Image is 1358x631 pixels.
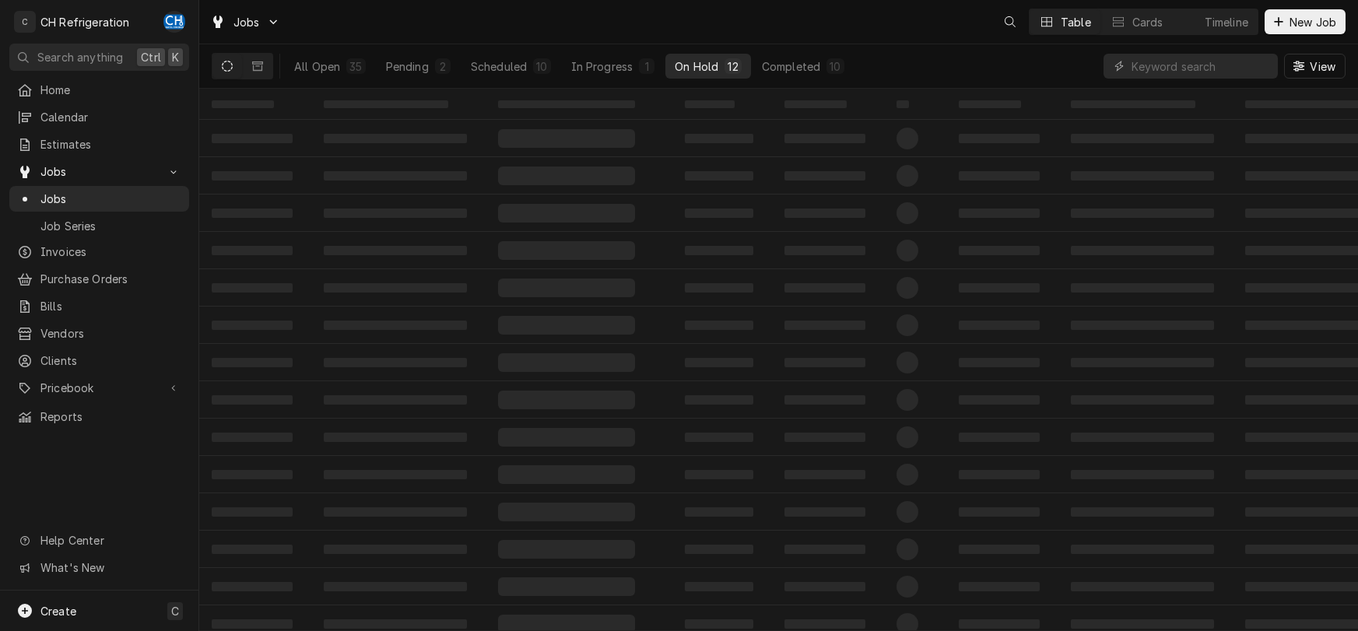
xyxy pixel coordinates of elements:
span: ‌ [324,134,467,143]
span: Calendar [40,109,181,125]
span: Job Series [40,218,181,234]
span: C [171,603,179,619]
span: ‌ [685,134,753,143]
span: ‌ [324,507,467,517]
div: Timeline [1205,14,1248,30]
div: CH Refrigeration [40,14,130,30]
span: ‌ [897,576,918,598]
a: Purchase Orders [9,266,189,292]
table: On Hold Jobs List Loading [199,89,1358,631]
div: 10 [830,58,840,75]
div: CH [163,11,185,33]
a: Job Series [9,213,189,239]
span: ‌ [685,545,753,554]
a: Invoices [9,239,189,265]
span: ‌ [212,209,293,218]
span: ‌ [1071,582,1214,591]
span: ‌ [324,321,467,330]
span: ‌ [685,100,735,108]
div: 10 [536,58,547,75]
span: ‌ [212,582,293,591]
span: ‌ [959,582,1040,591]
div: 35 [349,58,362,75]
span: ‌ [498,279,635,297]
span: ‌ [959,545,1040,554]
span: ‌ [324,470,467,479]
span: ‌ [897,240,918,261]
span: Ctrl [141,49,161,65]
span: Help Center [40,532,180,549]
span: ‌ [897,314,918,336]
span: ‌ [1071,100,1195,108]
div: C [14,11,36,33]
span: ‌ [784,433,865,442]
span: ‌ [1071,433,1214,442]
button: Open search [998,9,1023,34]
span: ‌ [212,171,293,181]
span: ‌ [212,134,293,143]
span: Jobs [40,191,181,207]
span: Search anything [37,49,123,65]
span: ‌ [498,129,635,148]
span: ‌ [498,167,635,185]
span: ‌ [959,395,1040,405]
span: ‌ [685,433,753,442]
span: K [172,49,179,65]
span: ‌ [498,316,635,335]
span: ‌ [784,619,865,629]
span: Home [40,82,181,98]
span: Clients [40,352,181,369]
span: Pricebook [40,380,158,396]
span: ‌ [685,209,753,218]
span: ‌ [685,395,753,405]
span: Purchase Orders [40,271,181,287]
span: ‌ [685,582,753,591]
span: ‌ [959,433,1040,442]
span: ‌ [959,283,1040,293]
span: ‌ [959,100,1021,108]
span: ‌ [498,100,635,108]
span: ‌ [324,395,467,405]
div: Table [1061,14,1091,30]
span: Create [40,605,76,618]
span: Jobs [233,14,260,30]
span: ‌ [959,358,1040,367]
span: Invoices [40,244,181,260]
span: ‌ [324,209,467,218]
span: ‌ [897,100,909,108]
button: View [1284,54,1346,79]
span: ‌ [324,246,467,255]
span: ‌ [324,283,467,293]
span: ‌ [324,545,467,554]
span: ‌ [685,619,753,629]
span: Vendors [40,325,181,342]
span: ‌ [1071,171,1214,181]
span: ‌ [212,470,293,479]
span: ‌ [959,171,1040,181]
span: ‌ [324,358,467,367]
span: ‌ [1071,358,1214,367]
span: View [1307,58,1339,75]
span: ‌ [784,358,865,367]
span: ‌ [498,353,635,372]
span: ‌ [784,134,865,143]
span: ‌ [897,501,918,523]
span: ‌ [212,395,293,405]
span: ‌ [685,171,753,181]
span: ‌ [784,100,847,108]
span: ‌ [498,577,635,596]
a: Reports [9,404,189,429]
span: ‌ [959,246,1040,255]
span: ‌ [324,433,467,442]
a: Estimates [9,131,189,157]
span: ‌ [212,100,274,108]
span: ‌ [498,465,635,484]
span: ‌ [212,433,293,442]
a: Calendar [9,104,189,130]
span: ‌ [324,100,448,108]
span: ‌ [212,619,293,629]
span: ‌ [897,538,918,560]
span: ‌ [212,283,293,293]
span: ‌ [212,545,293,554]
span: ‌ [1071,507,1214,517]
